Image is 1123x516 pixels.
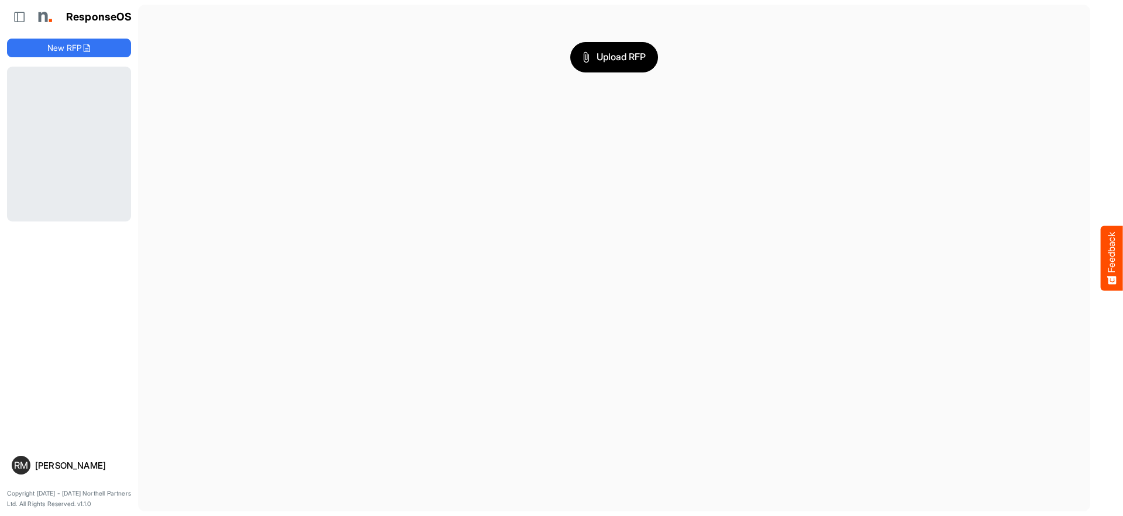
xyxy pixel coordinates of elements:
[66,11,132,23] h1: ResponseOS
[35,461,126,470] div: [PERSON_NAME]
[1101,226,1123,290] button: Feedback
[7,39,131,57] button: New RFP
[7,67,131,221] div: Loading...
[32,5,56,29] img: Northell
[14,460,28,470] span: RM
[583,50,646,65] span: Upload RFP
[7,489,131,509] p: Copyright [DATE] - [DATE] Northell Partners Ltd. All Rights Reserved. v1.1.0
[570,42,658,72] button: Upload RFP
